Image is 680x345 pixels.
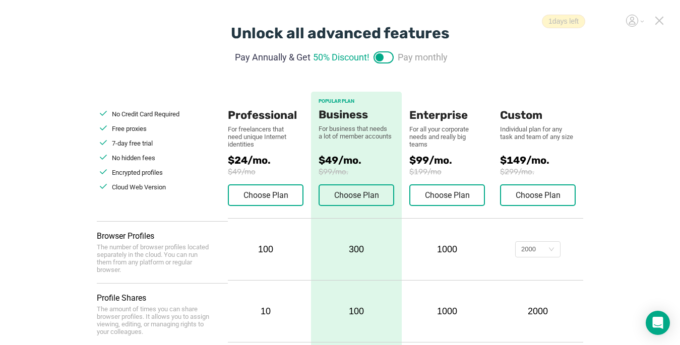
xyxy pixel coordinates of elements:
div: 100 [311,281,402,342]
div: POPULAR PLAN [319,98,394,104]
span: $49/mo. [319,154,394,166]
i: icon: down [548,246,554,253]
span: $24/mo. [228,154,311,166]
div: Profile Shares [97,293,228,303]
div: For all your corporate needs and really big teams [409,125,485,148]
div: 100 [228,244,303,255]
span: 7-day free trial [112,140,153,147]
button: Choose Plan [228,184,303,206]
span: Encrypted profiles [112,169,163,176]
div: Custom [500,92,576,122]
div: 1000 [409,244,485,255]
div: The number of browser profiles located separately in the cloud. You can run them from any platfor... [97,243,213,273]
div: 300 [311,219,402,280]
div: Open Intercom Messenger [646,311,670,335]
span: 1 days left [542,15,585,28]
div: Enterprise [409,92,485,122]
div: For business that needs [319,125,394,132]
div: Individual plan for any task and team of any size [500,125,576,141]
div: Unlock all advanced features [231,24,450,42]
div: 2000 [500,306,576,317]
span: Cloud Web Version [112,183,166,191]
div: For freelancers that need unique Internet identities [228,125,293,148]
span: 50% Discount! [313,50,369,64]
button: Choose Plan [319,184,394,206]
button: Choose Plan [500,184,576,206]
span: $99/mo. [409,154,500,166]
button: Choose Plan [409,184,485,206]
span: Free proxies [112,125,147,132]
span: Pay monthly [398,50,448,64]
div: a lot of member accounts [319,132,394,140]
div: Browser Profiles [97,231,228,241]
div: The amount of times you can share browser profiles. It allows you to assign viewing, editing, or ... [97,305,213,335]
span: No hidden fees [112,154,155,162]
div: Professional [228,92,303,122]
div: 10 [228,306,303,317]
div: 2000 [521,242,536,257]
span: No Credit Card Required [112,110,179,118]
span: $149/mo. [500,154,583,166]
div: Business [319,108,394,121]
span: $49/mo [228,167,311,176]
span: Pay Annually & Get [235,50,311,64]
div: 1000 [409,306,485,317]
span: $299/mo. [500,167,583,176]
span: $199/mo [409,167,500,176]
span: $99/mo. [319,167,394,176]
